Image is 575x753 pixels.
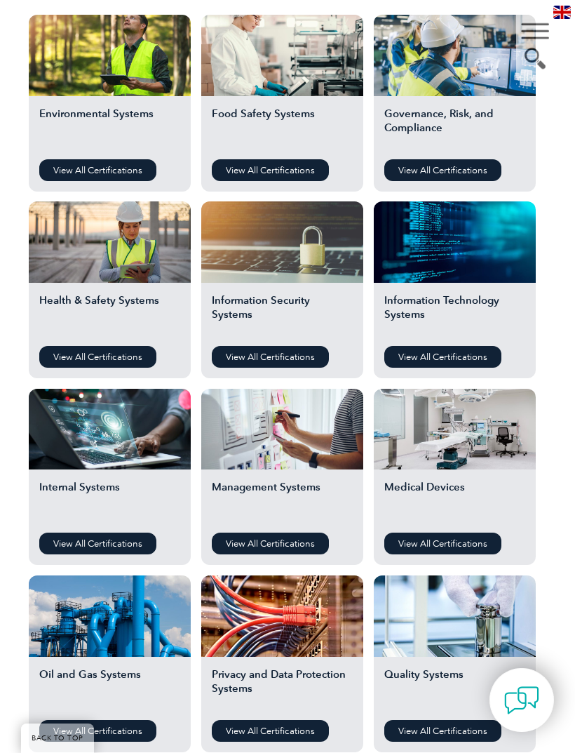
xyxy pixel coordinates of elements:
[39,480,180,522] h2: Internal Systems
[39,107,180,149] h2: Environmental Systems
[212,667,353,709] h2: Privacy and Data Protection Systems
[384,346,501,368] a: View All Certifications
[384,480,525,522] h2: Medical Devices
[39,533,156,554] a: View All Certifications
[504,683,539,718] img: contact-chat.png
[39,346,156,368] a: View All Certifications
[212,293,353,335] h2: Information Security Systems
[553,6,571,19] img: en
[212,159,329,181] a: View All Certifications
[384,159,501,181] a: View All Certifications
[39,159,156,181] a: View All Certifications
[384,667,525,709] h2: Quality Systems
[39,667,180,709] h2: Oil and Gas Systems
[39,293,180,335] h2: Health & Safety Systems
[384,533,501,554] a: View All Certifications
[212,480,353,522] h2: Management Systems
[39,720,156,742] a: View All Certifications
[212,533,329,554] a: View All Certifications
[384,720,501,742] a: View All Certifications
[384,293,525,335] h2: Information Technology Systems
[212,107,353,149] h2: Food Safety Systems
[384,107,525,149] h2: Governance, Risk, and Compliance
[212,720,329,742] a: View All Certifications
[212,346,329,368] a: View All Certifications
[21,724,94,753] a: BACK TO TOP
